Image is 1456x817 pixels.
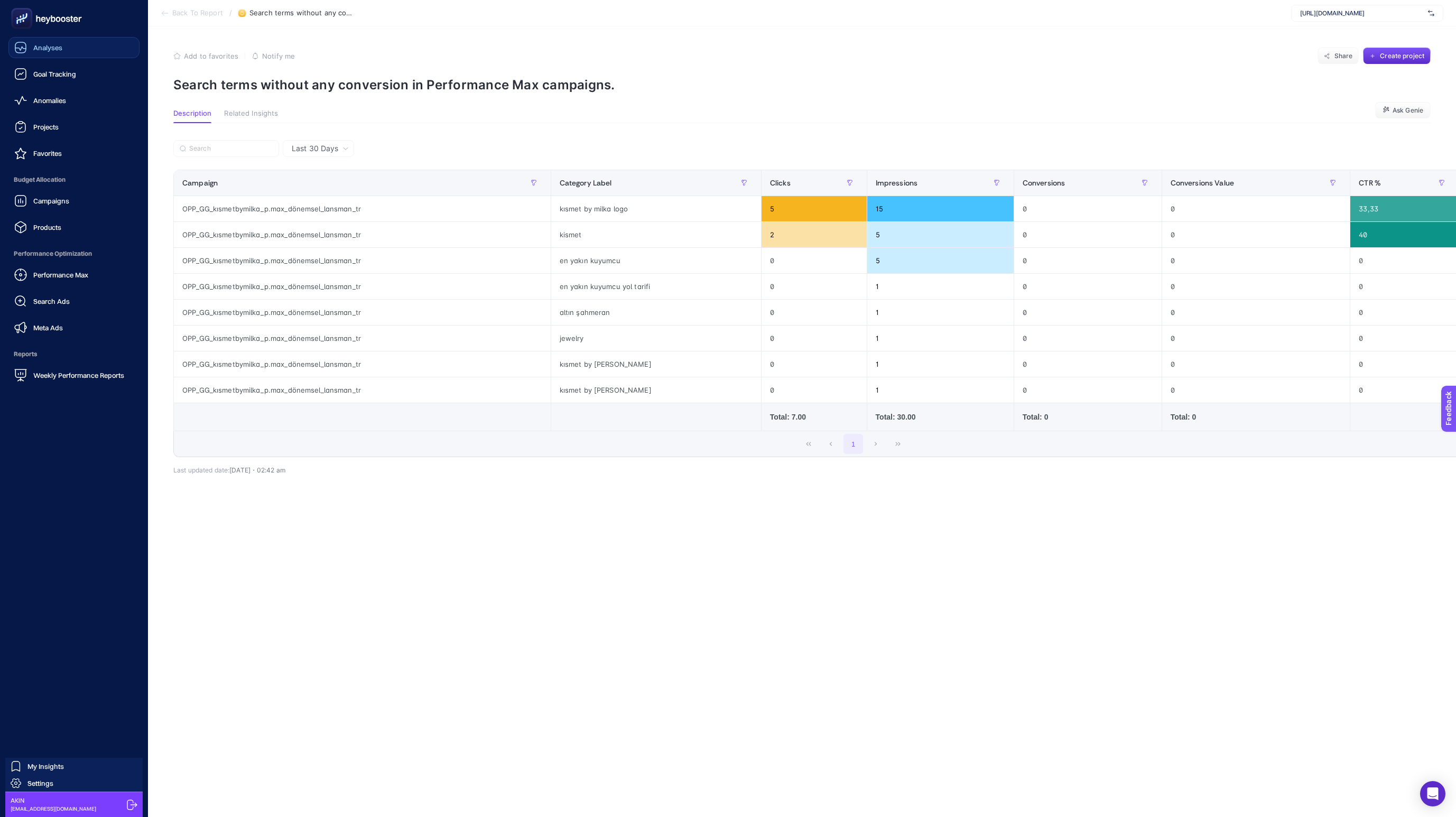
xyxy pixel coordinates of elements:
div: 0 [762,248,867,273]
div: 0 [762,274,867,299]
div: OPP_GG_kısmetbymilka_p.max_dönemsel_lansman_tr [174,377,551,403]
span: Add to favorites [184,52,238,60]
span: Reports [8,343,140,365]
div: kısmet by [PERSON_NAME] [551,351,761,377]
div: 0 [1162,248,1350,273]
span: Analyses [33,43,62,52]
span: Last 30 Days [292,143,338,154]
div: 5 [867,248,1014,273]
div: 0 [1014,351,1162,377]
div: kısmet by [PERSON_NAME] [551,377,761,403]
button: 1 [843,434,864,454]
div: 0 [1014,300,1162,325]
button: Add to favorites [173,52,238,60]
div: 1 [867,274,1014,299]
span: Description [173,109,211,118]
div: 0 [1162,300,1350,325]
div: 0 [762,300,867,325]
button: Description [173,109,211,123]
div: kısmet by milka logo [551,196,761,221]
div: Open Intercom Messenger [1420,781,1445,806]
div: 0 [1014,377,1162,403]
button: Ask Genie [1375,102,1431,119]
span: Related Insights [224,109,278,118]
span: Conversions [1023,179,1065,187]
div: 0 [1162,326,1350,351]
a: Meta Ads [8,317,140,338]
span: Meta Ads [33,323,63,332]
a: Search Ads [8,291,140,312]
span: Products [33,223,61,231]
div: 1 [867,377,1014,403]
div: en yakın kuyumcu [551,248,761,273]
div: kismet [551,222,761,247]
span: Budget Allocation [8,169,140,190]
div: Total: 0 [1023,412,1153,422]
span: My Insights [27,762,64,770]
span: Create project [1380,52,1424,60]
a: Goal Tracking [8,63,140,85]
div: Total: 0 [1171,412,1342,422]
div: 0 [1162,274,1350,299]
span: Anomalies [33,96,66,105]
a: Weekly Performance Reports [8,365,140,386]
div: 0 [1162,222,1350,247]
div: 0 [1014,222,1162,247]
div: jewelry [551,326,761,351]
div: 0 [762,377,867,403]
span: Clicks [770,179,791,187]
div: 0 [1014,326,1162,351]
span: [URL][DOMAIN_NAME] [1300,9,1424,17]
button: Share [1318,48,1359,64]
span: Projects [33,123,59,131]
div: 0 [762,351,867,377]
button: Related Insights [224,109,278,123]
div: 1 [867,326,1014,351]
span: [DATE]・02:42 am [229,466,285,474]
div: 5 [867,222,1014,247]
span: [EMAIL_ADDRESS][DOMAIN_NAME] [11,805,96,813]
a: Performance Max [8,264,140,285]
div: OPP_GG_kısmetbymilka_p.max_dönemsel_lansman_tr [174,222,551,247]
div: 0 [1014,248,1162,273]
span: Settings [27,779,53,787]
span: Favorites [33,149,62,157]
span: Conversions Value [1171,179,1234,187]
div: 0 [1162,377,1350,403]
span: Share [1334,52,1353,60]
input: Search [189,145,273,153]
div: 2 [762,222,867,247]
span: Performance Max [33,271,88,279]
span: Feedback [6,3,40,12]
button: Notify me [252,52,295,60]
span: Search Ads [33,297,70,305]
span: Notify me [262,52,295,60]
span: AKIN [11,796,96,805]
a: Products [8,217,140,238]
span: Campaigns [33,197,69,205]
span: Goal Tracking [33,70,76,78]
span: Ask Genie [1393,106,1423,115]
span: Campaign [182,179,218,187]
span: / [229,8,232,17]
a: My Insights [5,758,143,775]
div: Total: 7.00 [770,412,858,422]
a: Campaigns [8,190,140,211]
a: Projects [8,116,140,137]
div: 0 [1014,196,1162,221]
a: Analyses [8,37,140,58]
div: OPP_GG_kısmetbymilka_p.max_dönemsel_lansman_tr [174,196,551,221]
div: 0 [1014,274,1162,299]
div: 5 [762,196,867,221]
div: 1 [867,300,1014,325]
p: Search terms without any conversion in Performance Max campaigns. [173,77,1431,92]
a: Anomalies [8,90,140,111]
span: Search terms without any conversion in Performance Max campaigns. [249,9,355,17]
span: Back To Report [172,9,223,17]
span: CTR % [1359,179,1381,187]
div: OPP_GG_kısmetbymilka_p.max_dönemsel_lansman_tr [174,351,551,377]
div: 0 [1162,196,1350,221]
span: Last updated date: [173,466,229,474]
div: OPP_GG_kısmetbymilka_p.max_dönemsel_lansman_tr [174,300,551,325]
div: Total: 30.00 [876,412,1005,422]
